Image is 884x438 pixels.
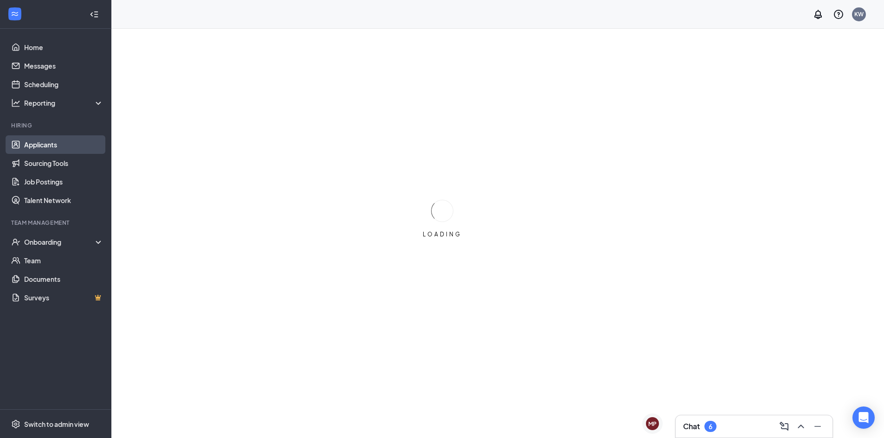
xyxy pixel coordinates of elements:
div: Team Management [11,219,102,227]
button: Minimize [810,419,825,434]
a: Talent Network [24,191,103,209]
svg: WorkstreamLogo [10,9,19,19]
div: Reporting [24,98,104,108]
svg: Minimize [812,421,823,432]
div: Onboarding [24,237,96,247]
svg: Notifications [813,9,824,20]
a: Messages [24,57,103,75]
div: Open Intercom Messenger [852,406,875,429]
a: SurveysCrown [24,288,103,307]
div: MP [648,420,657,428]
div: Hiring [11,121,102,129]
a: Home [24,38,103,57]
svg: QuestionInfo [833,9,844,20]
svg: Analysis [11,98,20,108]
div: Switch to admin view [24,419,89,429]
button: ChevronUp [794,419,808,434]
button: ComposeMessage [777,419,792,434]
a: Documents [24,270,103,288]
svg: Settings [11,419,20,429]
svg: UserCheck [11,237,20,247]
svg: ComposeMessage [779,421,790,432]
div: LOADING [419,230,465,238]
svg: Collapse [90,10,99,19]
a: Sourcing Tools [24,154,103,172]
svg: ChevronUp [795,421,807,432]
div: 6 [709,423,712,431]
a: Team [24,251,103,270]
a: Job Postings [24,172,103,191]
div: KW [854,10,864,18]
a: Applicants [24,135,103,154]
a: Scheduling [24,75,103,94]
h3: Chat [683,421,700,432]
